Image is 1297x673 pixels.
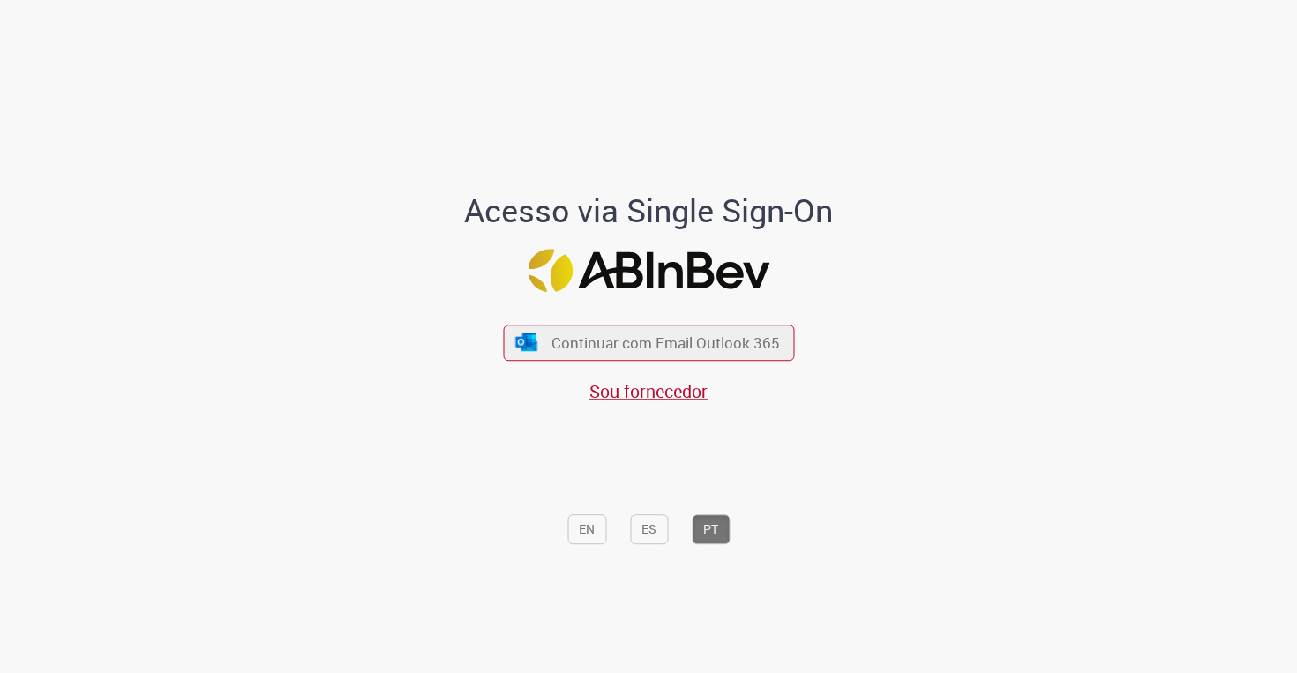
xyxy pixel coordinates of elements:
[692,515,730,545] button: PT
[528,250,769,293] img: Logo ABInBev
[551,333,780,353] span: Continuar com Email Outlook 365
[630,515,668,545] button: ES
[404,193,894,228] h1: Acesso via Single Sign-On
[503,325,794,361] button: ícone Azure/Microsoft 360 Continuar com Email Outlook 365
[589,379,708,403] a: Sou fornecedor
[514,333,539,351] img: ícone Azure/Microsoft 360
[567,515,606,545] button: EN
